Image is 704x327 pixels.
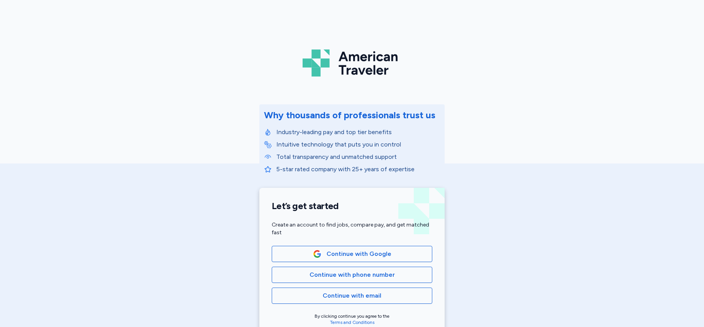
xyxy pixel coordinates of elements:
[272,313,432,325] div: By clicking continue you agree to the
[272,221,432,237] div: Create an account to find jobs, compare pay, and get matched fast
[276,165,440,174] p: 5-star rated company with 25+ years of expertise
[272,288,432,304] button: Continue with email
[272,200,432,212] h1: Let’s get started
[327,249,391,259] span: Continue with Google
[276,152,440,162] p: Total transparency and unmatched support
[323,291,381,300] span: Continue with email
[276,140,440,149] p: Intuitive technology that puts you in control
[303,46,401,80] img: Logo
[310,270,395,279] span: Continue with phone number
[313,250,322,258] img: Google Logo
[272,267,432,283] button: Continue with phone number
[264,109,435,121] div: Why thousands of professionals trust us
[276,128,440,137] p: Industry-leading pay and top tier benefits
[330,320,374,325] a: Terms and Conditions
[272,246,432,262] button: Google LogoContinue with Google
